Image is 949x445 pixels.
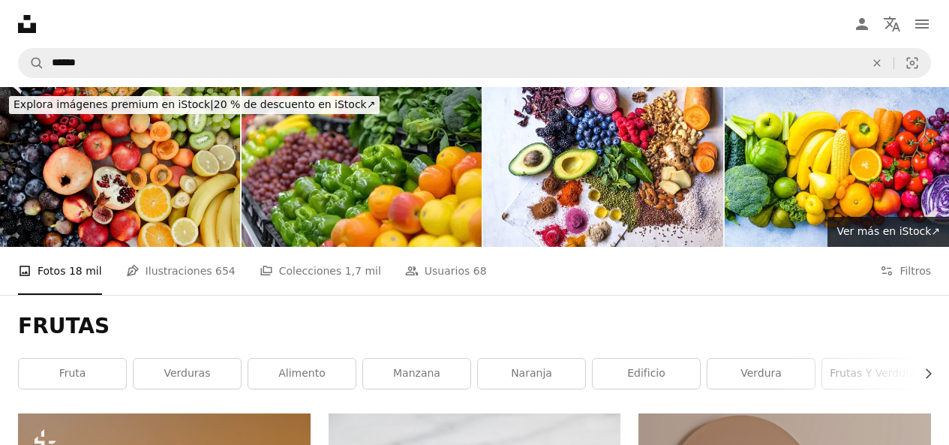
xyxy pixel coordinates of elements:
a: Iniciar sesión / Registrarse [847,9,877,39]
span: 68 [473,263,487,279]
button: Borrar [860,49,893,77]
a: verduras [134,359,241,389]
a: Fruta [19,359,126,389]
span: 1,7 mil [345,263,381,279]
a: verdura [707,359,815,389]
button: Búsqueda visual [894,49,930,77]
a: Ver más en iStock↗ [827,217,949,247]
button: Menú [907,9,937,39]
form: Encuentra imágenes en todo el sitio [18,48,931,78]
a: Inicio — Unsplash [18,15,36,33]
a: Usuarios 68 [405,247,487,295]
span: 20 % de descuento en iStock ↗ [14,98,375,110]
span: 654 [215,263,236,279]
a: manzana [363,359,470,389]
a: edificio [593,359,700,389]
span: Ver más en iStock ↗ [836,225,940,237]
a: alimento [248,359,356,389]
a: Ilustraciones 654 [126,247,236,295]
a: Colecciones 1,7 mil [260,247,381,295]
a: naranja [478,359,585,389]
button: Idioma [877,9,907,39]
span: Explora imágenes premium en iStock | [14,98,214,110]
h1: FRUTAS [18,313,931,340]
button: desplazar lista a la derecha [914,359,931,389]
button: Filtros [880,247,931,295]
img: Fruits et légumes colorés [242,87,482,247]
button: Buscar en Unsplash [19,49,44,77]
a: Frutas y verduras [822,359,929,389]
img: Verduras multicolores, frutas, legumbres, frutos secos y especias en mesa de madera [483,87,723,247]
